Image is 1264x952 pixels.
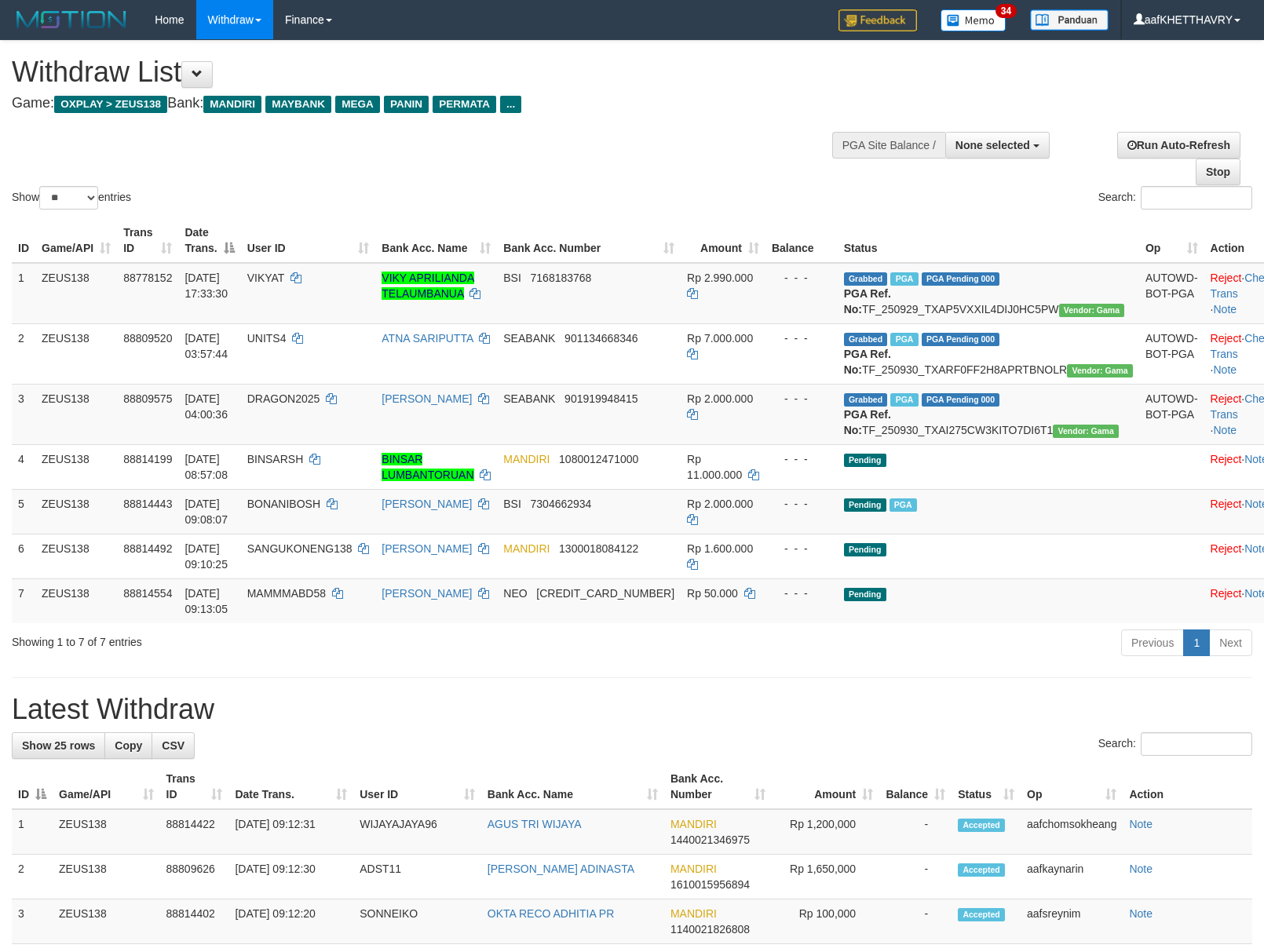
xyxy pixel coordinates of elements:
span: Copy 7168183768 to clipboard [531,272,592,284]
td: TF_250930_TXAI275CW3KITO7DI6T1 [838,384,1139,444]
span: BSI [503,498,521,510]
td: - [879,899,952,944]
a: Reject [1211,587,1242,600]
b: PGA Ref. No: [844,408,891,436]
th: Balance [765,218,838,263]
span: Accepted [958,863,1005,877]
a: Show 25 rows [12,732,105,759]
span: Copy 5859459255810052 to clipboard [536,587,674,600]
span: MEGA [335,96,380,113]
span: [DATE] 09:08:07 [184,498,228,526]
span: Copy 901919948415 to clipboard [564,392,637,405]
span: Rp 2.990.000 [687,272,753,284]
span: VIKYAT [247,272,284,284]
span: Grabbed [844,272,888,286]
span: BSI [503,272,521,284]
a: BINSAR LUMBANTORUAN [382,453,473,481]
td: AUTOWD-BOT-PGA [1139,263,1204,324]
span: SANGUKONENG138 [247,542,353,555]
span: Vendor URL: https://trx31.1velocity.biz [1059,304,1125,317]
th: User ID: activate to sort column ascending [353,764,481,809]
span: MAYBANK [265,96,331,113]
a: Copy [104,732,152,759]
a: Reject [1211,453,1242,465]
td: 2 [12,855,53,899]
th: Trans ID: activate to sort column ascending [160,764,229,809]
td: - [879,855,952,899]
span: NEO [503,587,527,600]
td: - [879,809,952,855]
td: TF_250930_TXARF0FF2H8APRTBNOLR [838,323,1139,384]
td: SONNEIKO [353,899,481,944]
span: SEABANK [503,332,555,345]
div: - - - [772,496,831,512]
td: aafsreynim [1021,899,1123,944]
h4: Game: Bank: [12,96,827,111]
th: Game/API: activate to sort column ascending [35,218,117,263]
span: Copy 1080012471000 to clipboard [559,453,638,465]
th: Op: activate to sort column ascending [1139,218,1204,263]
span: Vendor URL: https://trx31.1velocity.biz [1067,364,1133,378]
span: Rp 50.000 [687,587,738,600]
a: ATNA SARIPUTTA [382,332,473,345]
span: 88809575 [123,392,172,405]
img: panduan.png [1030,9,1109,31]
span: Accepted [958,819,1005,832]
span: SEABANK [503,392,555,405]
div: PGA Site Balance / [832,132,945,159]
td: ZEUS138 [35,489,117,534]
a: [PERSON_NAME] ADINASTA [488,863,634,875]
th: Bank Acc. Number: activate to sort column ascending [497,218,681,263]
a: Note [1213,303,1237,316]
th: Amount: activate to sort column ascending [772,764,880,809]
span: MANDIRI [203,96,261,113]
td: Rp 1,200,000 [772,809,880,855]
span: Marked by aafchomsokheang [890,272,918,286]
span: 88778152 [123,272,172,284]
th: Trans ID: activate to sort column ascending [117,218,178,263]
span: Copy 1300018084122 to clipboard [559,542,638,555]
td: [DATE] 09:12:30 [228,855,353,899]
span: Rp 1.600.000 [687,542,753,555]
span: UNITS4 [247,332,287,345]
th: Amount: activate to sort column ascending [681,218,765,263]
b: PGA Ref. No: [844,348,891,376]
img: Button%20Memo.svg [941,9,1006,31]
td: ADST11 [353,855,481,899]
span: Marked by aafkaynarin [890,333,918,346]
span: MANDIRI [503,542,550,555]
div: - - - [772,270,831,286]
img: Feedback.jpg [838,9,917,31]
th: Game/API: activate to sort column ascending [53,764,160,809]
label: Show entries [12,186,131,210]
th: Date Trans.: activate to sort column descending [178,218,240,263]
span: CSV [162,739,184,752]
td: [DATE] 09:12:31 [228,809,353,855]
td: 88814402 [160,899,229,944]
input: Search: [1141,732,1252,756]
td: ZEUS138 [53,899,160,944]
span: Copy 1610015956894 to clipboard [670,878,750,891]
label: Search: [1098,186,1252,210]
span: MANDIRI [670,863,717,875]
th: ID: activate to sort column descending [12,764,53,809]
span: Accepted [958,908,1005,921]
span: Copy 901134668346 to clipboard [564,332,637,345]
b: PGA Ref. No: [844,287,891,316]
span: BINSARSH [247,453,304,465]
th: Status: activate to sort column ascending [952,764,1021,809]
td: 2 [12,323,35,384]
td: 6 [12,534,35,578]
label: Search: [1098,732,1252,756]
span: [DATE] 09:13:05 [184,587,228,615]
span: BONANIBOSH [247,498,320,510]
th: Balance: activate to sort column ascending [879,764,952,809]
td: WIJAYAJAYA96 [353,809,481,855]
td: ZEUS138 [35,534,117,578]
td: ZEUS138 [35,263,117,324]
span: Pending [844,543,886,556]
th: Action [1123,764,1252,809]
span: MANDIRI [670,818,717,830]
td: 88809626 [160,855,229,899]
h1: Withdraw List [12,57,827,88]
